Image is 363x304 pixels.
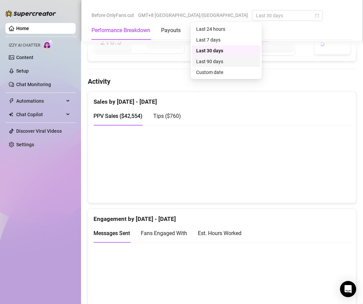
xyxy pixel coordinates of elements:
[192,56,260,67] div: Last 90 days
[192,34,260,45] div: Last 7 days
[340,281,356,297] div: Open Intercom Messenger
[196,25,256,33] div: Last 24 hours
[192,45,260,56] div: Last 30 days
[196,47,256,54] div: Last 30 days
[198,229,241,237] div: Est. Hours Worked
[138,10,248,20] span: GMT+8 [GEOGRAPHIC_DATA]/[GEOGRAPHIC_DATA]
[16,55,33,60] a: Content
[196,58,256,65] div: Last 90 days
[16,82,51,87] a: Chat Monitoring
[100,36,127,47] span: 216.5
[196,69,256,76] div: Custom date
[141,230,187,236] span: Fans Engaged With
[9,112,13,117] img: Chat Copilot
[9,42,40,49] span: Izzy AI Chatter
[16,142,34,147] a: Settings
[16,26,29,31] a: Home
[92,10,134,20] span: Before OnlyFans cut
[16,109,64,120] span: Chat Copilot
[192,24,260,34] div: Last 24 hours
[196,36,256,44] div: Last 7 days
[153,113,181,119] span: Tips ( $760 )
[5,10,56,17] img: logo-BBDzfeDw.svg
[192,67,260,78] div: Custom date
[9,98,14,104] span: thunderbolt
[16,128,62,134] a: Discover Viral Videos
[256,10,319,21] span: Last 30 days
[94,113,142,119] span: PPV Sales ( $42,554 )
[43,40,53,49] img: AI Chatter
[94,230,130,236] span: Messages Sent
[88,77,356,86] h4: Activity
[315,14,319,18] span: calendar
[16,96,64,106] span: Automations
[161,26,181,34] div: Payouts
[94,209,351,224] div: Engagement by [DATE] - [DATE]
[16,68,29,74] a: Setup
[262,36,268,47] span: —
[92,26,150,34] div: Performance Breakdown
[94,92,351,106] div: Sales by [DATE] - [DATE]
